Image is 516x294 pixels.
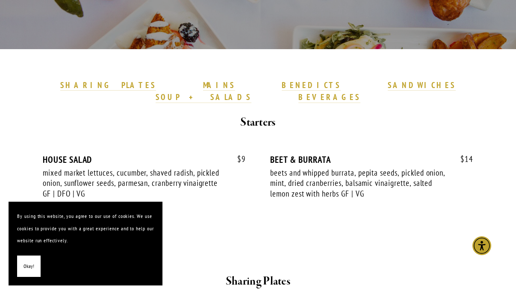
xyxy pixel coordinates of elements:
span: $ [460,154,465,164]
a: BENEDICTS [282,80,341,91]
a: SOUP + SALADS [156,92,251,103]
div: beets and whipped burrata, pepita seeds, pickled onion, mint, dried cranberries, balsamic vinaigr... [270,168,449,199]
button: Okay! [17,256,41,277]
span: 14 [452,154,473,164]
strong: BEVERAGES [298,92,361,102]
strong: SANDWICHES [388,80,456,90]
strong: SHARING PLATES [60,80,156,90]
a: SANDWICHES [388,80,456,91]
p: By using this website, you agree to our use of cookies. We use cookies to provide you with a grea... [17,210,154,247]
strong: Starters [240,115,275,130]
div: Accessibility Menu [472,236,491,255]
div: HOUSE SALAD [43,154,246,165]
strong: SOUP + SALADS [156,92,251,102]
div: BEET & BURRATA [270,154,473,165]
strong: Sharing Plates [226,274,290,289]
section: Cookie banner [9,202,162,285]
a: MAINS [203,80,235,91]
a: SHARING PLATES [60,80,156,91]
span: Okay! [24,260,34,273]
strong: BENEDICTS [282,80,341,90]
div: mixed market lettuces, cucumber, shaved radish, pickled onion, sunflower seeds, parmesan, cranber... [43,168,221,199]
span: 9 [229,154,246,164]
strong: MAINS [203,80,235,90]
span: $ [237,154,242,164]
a: BEVERAGES [298,92,361,103]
